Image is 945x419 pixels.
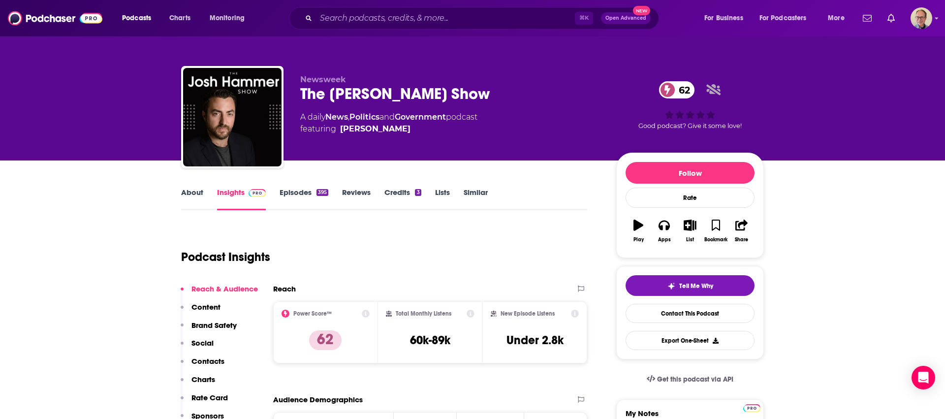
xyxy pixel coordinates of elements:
[759,11,807,25] span: For Podcasters
[293,310,332,317] h2: Power Score™
[626,331,755,350] button: Export One-Sheet
[639,367,741,391] a: Get this podcast via API
[601,12,651,24] button: Open AdvancedNew
[743,404,760,412] img: Podchaser Pro
[191,356,224,366] p: Contacts
[821,10,857,26] button: open menu
[181,321,237,339] button: Brand Safety
[669,81,695,98] span: 62
[658,237,671,243] div: Apps
[379,112,395,122] span: and
[633,237,644,243] div: Play
[616,75,764,136] div: 62Good podcast? Give it some love!
[396,310,451,317] h2: Total Monthly Listens
[181,356,224,375] button: Contacts
[638,122,742,129] span: Good podcast? Give it some love!
[633,6,651,15] span: New
[122,11,151,25] span: Podcasts
[435,188,450,210] a: Lists
[395,112,446,122] a: Government
[340,123,410,135] a: Josh Hammer
[273,284,296,293] h2: Reach
[217,188,266,210] a: InsightsPodchaser Pro
[273,395,363,404] h2: Audience Demographics
[316,10,575,26] input: Search podcasts, credits, & more...
[911,7,932,29] span: Logged in as tommy.lynch
[912,366,935,389] div: Open Intercom Messenger
[203,10,257,26] button: open menu
[729,213,755,249] button: Share
[743,403,760,412] a: Pro website
[300,123,477,135] span: featuring
[626,188,755,208] div: Rate
[626,304,755,323] a: Contact This Podcast
[911,7,932,29] button: Show profile menu
[704,11,743,25] span: For Business
[191,393,228,402] p: Rate Card
[191,375,215,384] p: Charts
[191,284,258,293] p: Reach & Audience
[348,112,349,122] span: ,
[828,11,845,25] span: More
[697,10,756,26] button: open menu
[181,284,258,302] button: Reach & Audience
[169,11,190,25] span: Charts
[659,81,695,98] a: 62
[181,250,270,264] h1: Podcast Insights
[181,188,203,210] a: About
[626,162,755,184] button: Follow
[464,188,488,210] a: Similar
[183,68,282,166] img: The Josh Hammer Show
[575,12,593,25] span: ⌘ K
[181,302,220,321] button: Content
[181,375,215,393] button: Charts
[298,7,668,30] div: Search podcasts, credits, & more...
[300,111,477,135] div: A daily podcast
[181,393,228,411] button: Rate Card
[300,75,346,84] span: Newsweek
[415,189,421,196] div: 3
[8,9,102,28] img: Podchaser - Follow, Share and Rate Podcasts
[506,333,564,348] h3: Under 2.8k
[316,189,328,196] div: 395
[280,188,328,210] a: Episodes395
[410,333,450,348] h3: 60k-89k
[181,338,214,356] button: Social
[657,375,733,384] span: Get this podcast via API
[342,188,371,210] a: Reviews
[191,338,214,348] p: Social
[501,310,555,317] h2: New Episode Listens
[626,275,755,296] button: tell me why sparkleTell Me Why
[753,10,821,26] button: open menu
[115,10,164,26] button: open menu
[309,330,342,350] p: 62
[679,282,713,290] span: Tell Me Why
[191,302,220,312] p: Content
[191,321,237,330] p: Brand Safety
[325,112,348,122] a: News
[686,237,694,243] div: List
[704,237,727,243] div: Bookmark
[735,237,748,243] div: Share
[626,213,651,249] button: Play
[883,10,899,27] a: Show notifications dropdown
[911,7,932,29] img: User Profile
[210,11,245,25] span: Monitoring
[651,213,677,249] button: Apps
[163,10,196,26] a: Charts
[349,112,379,122] a: Politics
[677,213,703,249] button: List
[249,189,266,197] img: Podchaser Pro
[667,282,675,290] img: tell me why sparkle
[859,10,876,27] a: Show notifications dropdown
[384,188,421,210] a: Credits3
[703,213,728,249] button: Bookmark
[605,16,646,21] span: Open Advanced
